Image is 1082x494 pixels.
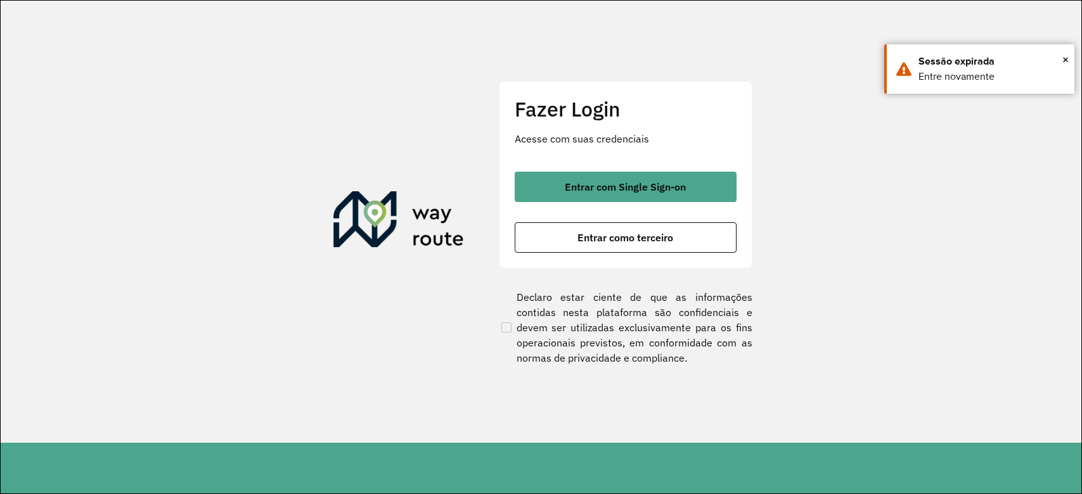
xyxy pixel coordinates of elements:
span: Entrar como terceiro [577,232,673,243]
h2: Fazer Login [515,97,737,121]
span: Entrar com Single Sign-on [565,182,686,192]
p: Acesse com suas credenciais [515,131,737,146]
span: × [1062,50,1069,69]
div: Sessão expirada [918,54,1065,69]
div: Entre novamente [918,69,1065,84]
label: Declaro estar ciente de que as informações contidas nesta plataforma são confidenciais e devem se... [499,289,752,365]
button: button [515,172,737,202]
button: button [515,222,737,253]
img: Roteirizador AmbevTech [333,191,464,252]
button: Close [1062,50,1069,69]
